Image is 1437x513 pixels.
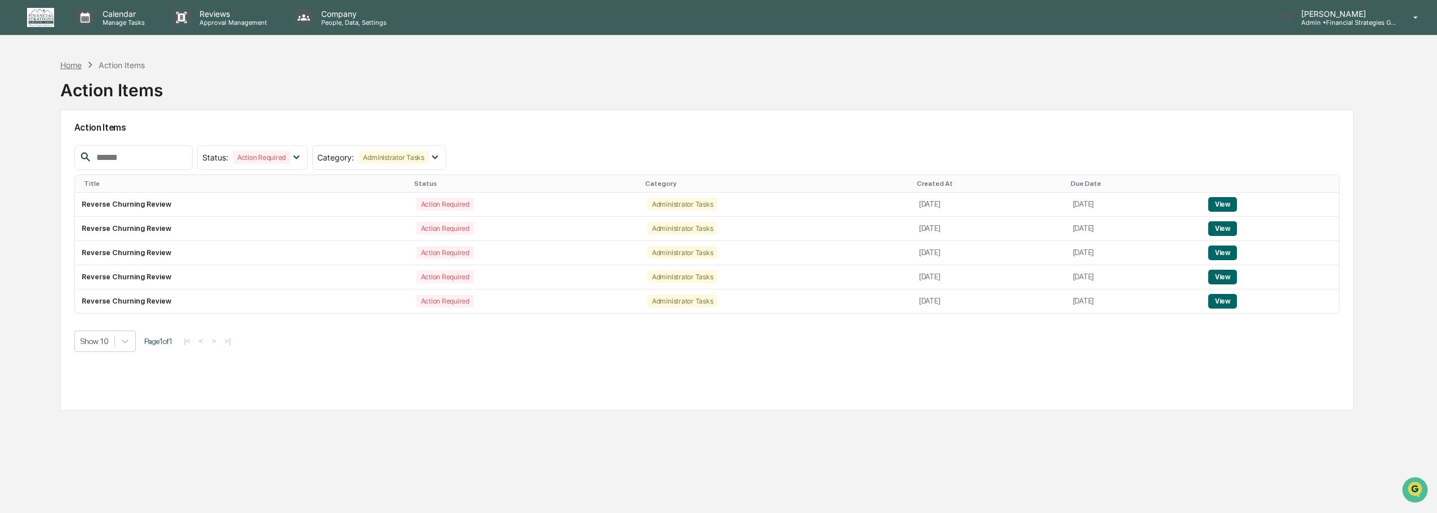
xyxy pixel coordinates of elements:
[144,337,172,346] span: Page 1 of 1
[23,142,73,153] span: Preclearance
[75,289,410,313] td: Reverse Churning Review
[181,336,194,346] button: |<
[1208,248,1237,257] a: View
[912,193,1066,217] td: [DATE]
[416,295,474,307] div: Action Required
[912,217,1066,241] td: [DATE]
[23,163,71,175] span: Data Lookup
[93,142,140,153] span: Attestations
[912,241,1066,265] td: [DATE]
[1208,273,1237,281] a: View
[1208,246,1237,260] button: View
[112,191,136,199] span: Pylon
[7,137,77,158] a: 🖐️Preclearance
[1208,197,1237,212] button: View
[317,153,354,162] span: Category :
[1066,217,1201,241] td: [DATE]
[74,122,1340,133] h2: Action Items
[1071,180,1197,188] div: Due Date
[912,289,1066,313] td: [DATE]
[358,151,428,164] div: Administrator Tasks
[416,270,474,283] div: Action Required
[77,137,144,158] a: 🗄️Attestations
[11,143,20,152] div: 🖐️
[647,295,717,307] div: Administrator Tasks
[11,24,205,42] p: How can we help?
[414,180,636,188] div: Status
[75,217,410,241] td: Reverse Churning Review
[99,60,145,70] div: Action Items
[79,190,136,199] a: Powered byPylon
[645,180,908,188] div: Category
[1208,297,1237,305] a: View
[38,86,185,97] div: Start new chat
[190,9,273,19] p: Reviews
[1208,221,1237,236] button: View
[82,143,91,152] div: 🗄️
[75,265,410,289] td: Reverse Churning Review
[94,9,150,19] p: Calendar
[38,97,143,106] div: We're available if you need us!
[84,180,405,188] div: Title
[416,222,474,235] div: Action Required
[1066,289,1201,313] td: [DATE]
[416,198,474,211] div: Action Required
[312,19,392,26] p: People, Data, Settings
[1066,193,1201,217] td: [DATE]
[202,153,228,162] span: Status :
[221,336,234,346] button: >|
[647,198,717,211] div: Administrator Tasks
[209,336,220,346] button: >
[647,246,717,259] div: Administrator Tasks
[94,19,150,26] p: Manage Tasks
[1208,200,1237,208] a: View
[60,60,82,70] div: Home
[312,9,392,19] p: Company
[1066,265,1201,289] td: [DATE]
[192,90,205,103] button: Start new chat
[917,180,1062,188] div: Created At
[233,151,290,164] div: Action Required
[75,241,410,265] td: Reverse Churning Review
[11,86,32,106] img: 1746055101610-c473b297-6a78-478c-a979-82029cc54cd1
[1066,241,1201,265] td: [DATE]
[11,164,20,173] div: 🔎
[27,8,54,27] img: logo
[1292,9,1397,19] p: [PERSON_NAME]
[1401,476,1431,506] iframe: Open customer support
[912,265,1066,289] td: [DATE]
[647,222,717,235] div: Administrator Tasks
[7,159,76,179] a: 🔎Data Lookup
[60,71,163,100] div: Action Items
[196,336,207,346] button: <
[190,19,273,26] p: Approval Management
[75,193,410,217] td: Reverse Churning Review
[1208,294,1237,309] button: View
[1208,224,1237,233] a: View
[1208,270,1237,284] button: View
[647,270,717,283] div: Administrator Tasks
[416,246,474,259] div: Action Required
[1292,19,1397,26] p: Admin • Financial Strategies Group (FSG)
